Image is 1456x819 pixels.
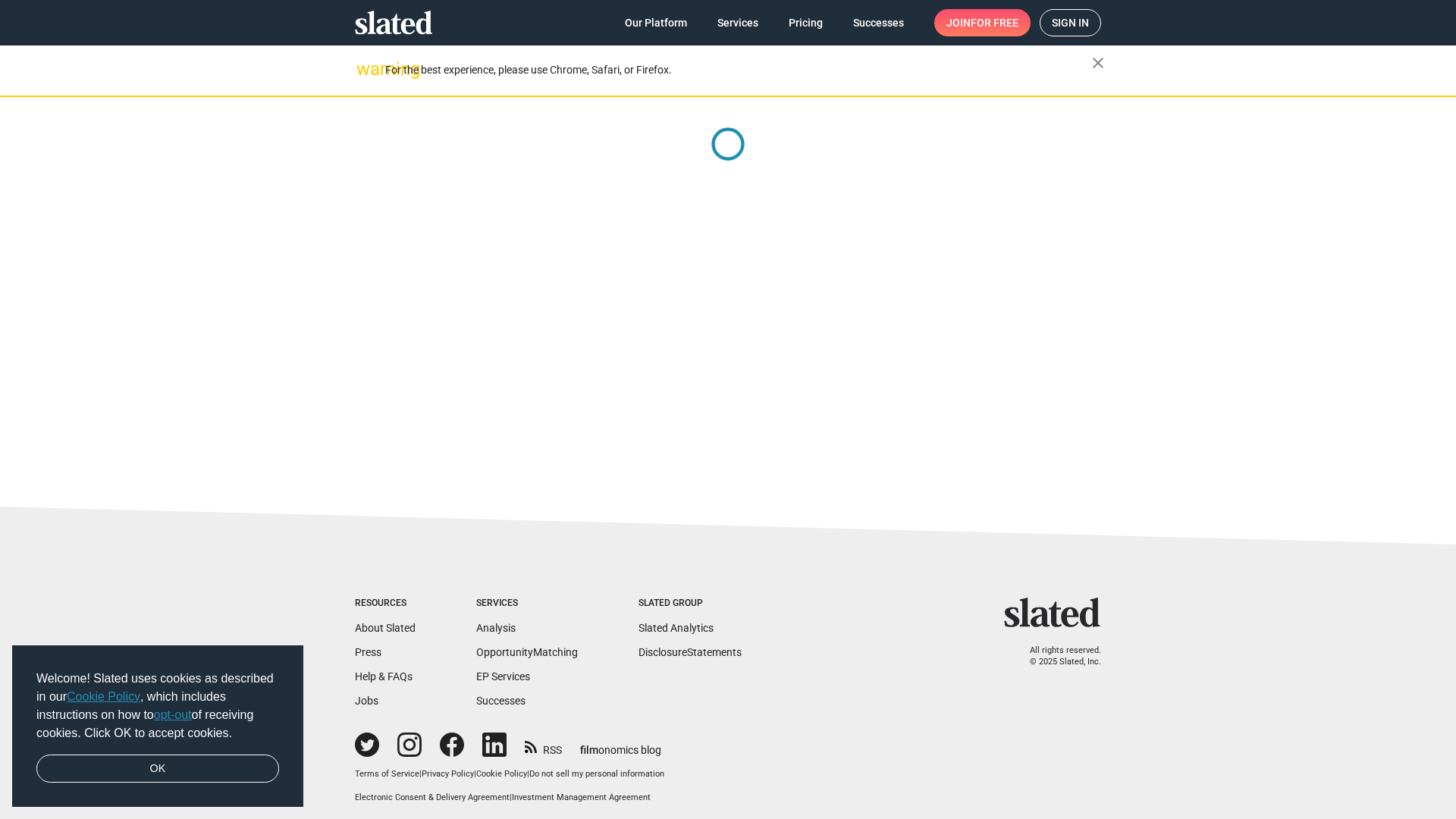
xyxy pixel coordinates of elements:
[476,598,578,610] div: Services
[476,622,516,634] a: Analysis
[934,9,1031,36] a: Joinfor free
[639,622,714,634] a: Slated Analytics
[853,9,904,36] span: Successes
[355,670,413,682] a: Help & FAQs
[777,9,835,36] a: Pricing
[355,622,416,634] a: About Slated
[625,9,687,36] span: Our Platform
[1089,54,1107,72] mat-icon: close
[385,60,1092,80] div: For the best experience, please use Chrome, Safari, or Firefox.
[1014,645,1101,667] p: All rights reserved. © 2025 Slated, Inc.
[580,731,661,758] a: filmonomics blog
[476,695,526,707] a: Successes
[422,769,474,779] a: Privacy Policy
[474,769,476,779] span: |
[529,769,664,780] button: Do not sell my personal information
[36,755,279,783] a: dismiss cookie message
[639,598,742,610] div: Slated Group
[355,646,381,658] a: Press
[510,792,512,802] span: |
[356,60,375,78] mat-icon: warning
[512,792,651,802] a: Investment Management Agreement
[12,645,303,808] div: cookieconsent
[971,9,1018,36] span: for free
[476,769,527,779] a: Cookie Policy
[355,598,416,610] div: Resources
[476,670,530,682] a: EP Services
[717,9,758,36] span: Services
[355,695,378,707] a: Jobs
[36,670,279,742] span: Welcome! Slated uses cookies as described in our , which includes instructions on how to of recei...
[154,708,192,721] a: opt-out
[1040,9,1101,36] a: Sign in
[67,690,140,703] a: Cookie Policy
[613,9,699,36] a: Our Platform
[639,646,742,658] a: DisclosureStatements
[525,734,562,758] a: RSS
[1052,10,1089,36] span: Sign in
[580,744,598,756] span: film
[355,792,510,802] a: Electronic Consent & Delivery Agreement
[476,646,578,658] a: OpportunityMatching
[789,9,823,36] span: Pricing
[946,9,1018,36] span: Join
[355,769,419,779] a: Terms of Service
[841,9,916,36] a: Successes
[527,769,529,779] span: |
[419,769,422,779] span: |
[705,9,770,36] a: Services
